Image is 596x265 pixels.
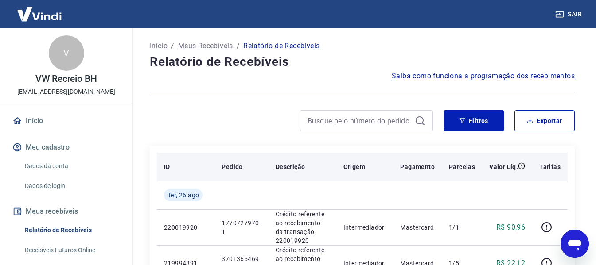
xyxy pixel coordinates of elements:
[514,110,575,131] button: Exportar
[444,110,504,131] button: Filtros
[150,53,575,71] h4: Relatório de Recebíveis
[308,114,411,127] input: Busque pelo número do pedido
[276,210,329,245] p: Crédito referente ao recebimento da transação 220019920
[400,162,435,171] p: Pagamento
[11,138,122,157] button: Meu cadastro
[164,223,207,232] p: 220019920
[392,71,575,81] a: Saiba como funciona a programação dos recebimentos
[222,219,261,236] p: 1770727970-1
[400,223,435,232] p: Mastercard
[21,221,122,239] a: Relatório de Recebíveis
[49,35,84,71] div: V
[21,177,122,195] a: Dados de login
[168,191,199,200] span: Ter, 26 ago
[171,41,174,51] p: /
[449,162,475,171] p: Parcelas
[11,111,122,131] a: Início
[150,41,168,51] a: Início
[21,157,122,175] a: Dados da conta
[11,0,68,27] img: Vindi
[539,162,561,171] p: Tarifas
[343,223,386,232] p: Intermediador
[178,41,233,51] a: Meus Recebíveis
[243,41,319,51] p: Relatório de Recebíveis
[276,162,305,171] p: Descrição
[164,162,170,171] p: ID
[222,162,242,171] p: Pedido
[237,41,240,51] p: /
[17,87,115,96] p: [EMAIL_ADDRESS][DOMAIN_NAME]
[21,241,122,259] a: Recebíveis Futuros Online
[35,74,97,84] p: VW Recreio BH
[496,222,525,233] p: R$ 90,96
[489,162,518,171] p: Valor Líq.
[343,162,365,171] p: Origem
[561,230,589,258] iframe: Botão para abrir a janela de mensagens
[11,202,122,221] button: Meus recebíveis
[553,6,585,23] button: Sair
[449,223,475,232] p: 1/1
